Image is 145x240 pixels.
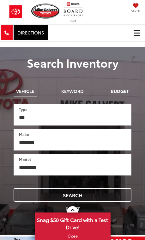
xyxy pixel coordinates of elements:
[35,213,110,232] span: Snag $50 Gift Card with a Test Drive!
[31,3,63,19] img: Mike Calvert Toyota
[14,188,131,202] button: Search
[19,132,29,137] label: Make
[19,157,31,162] label: Model
[129,25,145,41] button: Click to show site navigation
[5,56,140,69] h3: Search Inventory
[111,89,129,93] span: Budget
[61,89,84,93] span: Keyword
[131,9,140,13] span: Saved
[5,2,27,21] img: Toyota
[16,89,34,93] span: Vehicle
[13,25,48,41] a: Directions
[14,202,131,215] button: Reset
[131,5,140,13] a: My Saved Vehicles
[19,107,27,112] label: Type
